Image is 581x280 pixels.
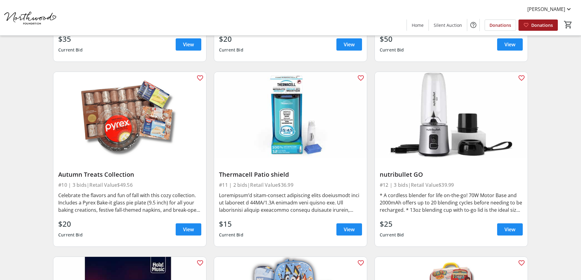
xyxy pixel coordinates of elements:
[412,22,424,28] span: Home
[58,34,83,44] div: $35
[219,192,362,214] div: Loremipsum’d sitam-consect adipiscing elits doeiusmodt inci ut laboreet d 44MA/1.3A enimadm veni ...
[380,171,523,178] div: nutribullet GO
[497,223,523,236] a: View
[219,181,362,189] div: #11 | 2 bids | Retail Value $36.99
[336,38,362,51] a: View
[357,74,364,82] mat-icon: favorite_outline
[518,259,525,267] mat-icon: favorite_outline
[531,22,553,28] span: Donations
[183,41,194,48] span: View
[380,34,404,44] div: $50
[380,218,404,229] div: $25
[196,259,204,267] mat-icon: favorite_outline
[375,72,528,158] img: nutribullet GO
[518,74,525,82] mat-icon: favorite_outline
[434,22,462,28] span: Silent Auction
[485,19,516,31] a: Donations
[176,38,201,51] a: View
[53,72,206,158] img: Autumn Treats Collection
[58,171,201,178] div: Autumn Treats Collection
[58,181,201,189] div: #10 | 3 bids | Retail Value $49.56
[563,19,574,30] button: Cart
[429,19,467,31] a: Silent Auction
[518,19,558,31] a: Donations
[219,34,243,44] div: $20
[504,41,515,48] span: View
[214,72,367,158] img: Thermacell Patio shield
[407,19,429,31] a: Home
[380,192,523,214] div: * A cordless blender for life on-the-go! 70W Motor Base and 2000mAh offers up to 20 blending cycl...
[176,223,201,236] a: View
[219,229,243,240] div: Current Bid
[4,2,58,33] img: Northwood Foundation's Logo
[504,226,515,233] span: View
[344,41,355,48] span: View
[219,218,243,229] div: $15
[467,19,479,31] button: Help
[527,5,565,13] span: [PERSON_NAME]
[380,44,404,55] div: Current Bid
[196,74,204,82] mat-icon: favorite_outline
[58,229,83,240] div: Current Bid
[183,226,194,233] span: View
[380,181,523,189] div: #12 | 3 bids | Retail Value $39.99
[336,223,362,236] a: View
[219,44,243,55] div: Current Bid
[344,226,355,233] span: View
[58,218,83,229] div: $20
[357,259,364,267] mat-icon: favorite_outline
[490,22,511,28] span: Donations
[497,38,523,51] a: View
[522,4,577,14] button: [PERSON_NAME]
[380,229,404,240] div: Current Bid
[58,192,201,214] div: Celebrate the flavors and fun of fall with this cozy collection. Includes a Pyrex Bake-it glass p...
[58,44,83,55] div: Current Bid
[219,171,362,178] div: Thermacell Patio shield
